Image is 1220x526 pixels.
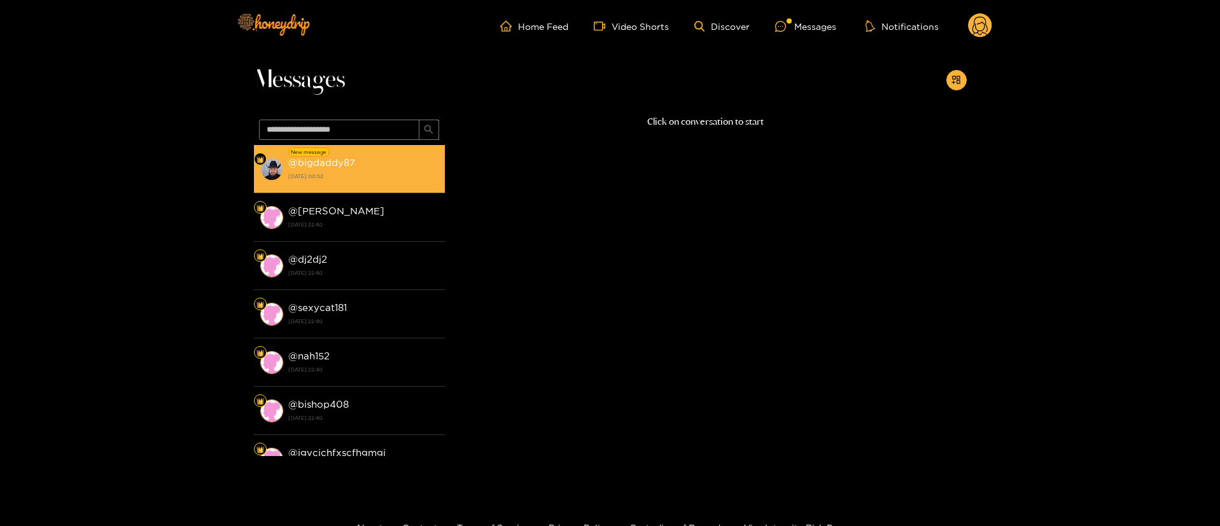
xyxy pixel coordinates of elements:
[260,448,283,471] img: conversation
[260,351,283,374] img: conversation
[951,75,961,86] span: appstore-add
[424,125,433,135] span: search
[594,20,612,32] span: video-camera
[500,20,518,32] span: home
[288,447,386,458] strong: @ jgvcjchfxscfhgmgj
[862,20,943,32] button: Notifications
[260,206,283,229] img: conversation
[775,19,836,34] div: Messages
[260,254,283,277] img: conversation
[260,399,283,422] img: conversation
[256,156,264,163] img: Fan Level
[594,20,669,32] a: Video Shorts
[288,157,355,168] strong: @ bigdaddy87
[256,349,264,357] img: Fan Level
[288,315,438,327] strong: [DATE] 22:40
[260,158,283,181] img: conversation
[694,21,750,32] a: Discover
[256,253,264,260] img: Fan Level
[445,114,967,129] p: Click on conversation to start
[289,148,329,156] div: New message
[288,267,438,279] strong: [DATE] 22:40
[288,399,349,410] strong: @ bishop408
[288,254,327,265] strong: @ dj2dj2
[260,303,283,326] img: conversation
[256,301,264,308] img: Fan Level
[256,446,264,453] img: Fan Level
[254,65,345,95] span: Messages
[256,398,264,405] img: Fan Level
[946,70,967,90] button: appstore-add
[419,120,439,140] button: search
[500,20,568,32] a: Home Feed
[288,205,384,216] strong: @ [PERSON_NAME]
[288,170,438,182] strong: [DATE] 00:52
[288,302,347,313] strong: @ sexycat181
[288,350,330,361] strong: @ nah152
[288,364,438,375] strong: [DATE] 22:40
[256,204,264,212] img: Fan Level
[288,412,438,424] strong: [DATE] 22:40
[288,219,438,230] strong: [DATE] 22:40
